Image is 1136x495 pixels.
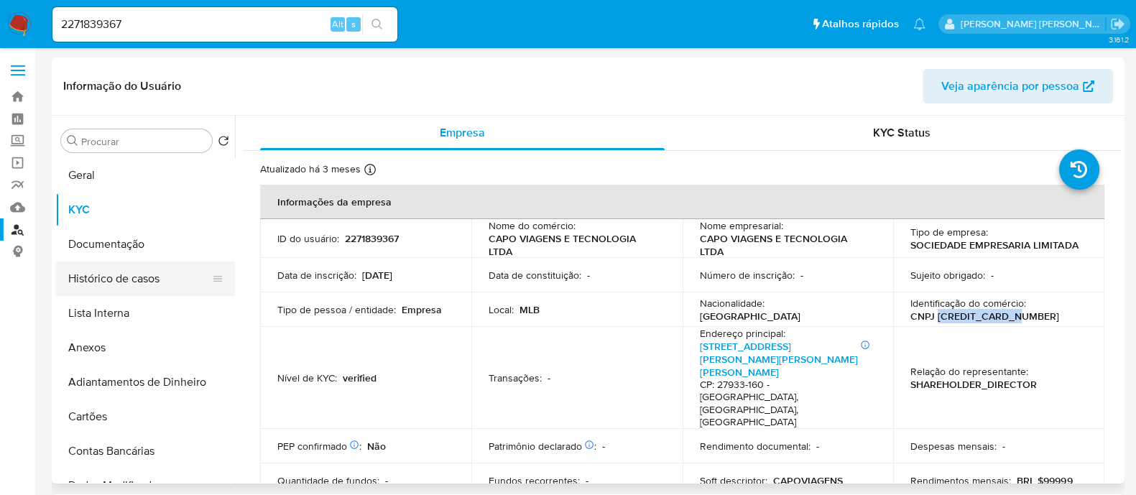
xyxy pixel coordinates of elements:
[587,269,590,282] p: -
[700,219,783,232] p: Nome empresarial :
[910,440,997,453] p: Despesas mensais :
[961,17,1106,31] p: anna.almeida@mercadopago.com.br
[362,269,392,282] p: [DATE]
[800,269,803,282] p: -
[1002,440,1005,453] p: -
[489,474,580,487] p: Fundos recorrentes :
[910,310,1059,323] p: CNPJ [CREDIT_CARD_NUMBER]
[67,135,78,147] button: Procurar
[332,17,343,31] span: Alt
[700,474,767,487] p: Soft descriptor :
[910,226,988,239] p: Tipo de empresa :
[586,474,588,487] p: -
[55,434,235,468] button: Contas Bancárias
[489,219,576,232] p: Nome do comércio :
[367,440,386,453] p: Não
[700,232,871,258] p: CAPO VIAGENS E TECNOLOGIA LTDA
[277,232,339,245] p: ID do usuário :
[362,14,392,34] button: search-icon
[991,269,994,282] p: -
[260,185,1104,219] th: Informações da empresa
[910,378,1037,391] p: SHAREHOLDER_DIRECTOR
[55,158,235,193] button: Geral
[489,440,596,453] p: Patrimônio declarado :
[218,135,229,151] button: Retornar ao pedido padrão
[700,310,800,323] p: [GEOGRAPHIC_DATA]
[52,15,397,34] input: Pesquise usuários ou casos...
[519,303,540,316] p: MLB
[910,269,985,282] p: Sujeito obrigado :
[402,303,442,316] p: Empresa
[55,193,235,227] button: KYC
[277,269,356,282] p: Data de inscrição :
[773,474,843,487] p: CAPOVIAGENS
[1017,474,1072,487] p: BRL $99999
[440,124,485,141] span: Empresa
[277,371,337,384] p: Nível de KYC :
[55,262,223,296] button: Histórico de casos
[351,17,356,31] span: s
[55,296,235,330] button: Lista Interna
[385,474,388,487] p: -
[700,440,811,453] p: Rendimento documental :
[345,232,399,245] p: 2271839367
[489,303,514,316] p: Local :
[700,269,795,282] p: Número de inscrição :
[489,232,660,258] p: CAPO VIAGENS E TECNOLOGIA LTDA
[700,379,871,429] h4: CP: 27933-160 - [GEOGRAPHIC_DATA], [GEOGRAPHIC_DATA], [GEOGRAPHIC_DATA]
[343,371,377,384] p: verified
[489,269,581,282] p: Data de constituição :
[602,440,605,453] p: -
[260,162,361,176] p: Atualizado há 3 meses
[489,371,542,384] p: Transações :
[873,124,930,141] span: KYC Status
[941,69,1079,103] span: Veja aparência por pessoa
[63,79,181,93] h1: Informação do Usuário
[55,330,235,365] button: Anexos
[700,297,765,310] p: Nacionalidade :
[548,371,550,384] p: -
[1110,17,1125,32] a: Sair
[923,69,1113,103] button: Veja aparência por pessoa
[277,474,379,487] p: Quantidade de fundos :
[55,365,235,399] button: Adiantamentos de Dinheiro
[910,239,1078,251] p: SOCIEDADE EMPRESARIA LIMITADA
[700,339,858,379] a: [STREET_ADDRESS][PERSON_NAME][PERSON_NAME][PERSON_NAME]
[81,135,206,148] input: Procurar
[277,440,361,453] p: PEP confirmado :
[277,303,396,316] p: Tipo de pessoa / entidade :
[910,365,1028,378] p: Relação do representante :
[700,327,785,340] p: Endereço principal :
[910,297,1026,310] p: Identificação do comércio :
[55,399,235,434] button: Cartões
[816,440,819,453] p: -
[55,227,235,262] button: Documentação
[910,474,1011,487] p: Rendimentos mensais :
[913,18,925,30] a: Notificações
[822,17,899,32] span: Atalhos rápidos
